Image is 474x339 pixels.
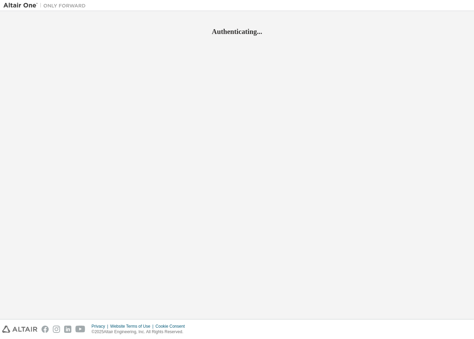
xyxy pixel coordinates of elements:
h2: Authenticating... [3,27,471,36]
img: youtube.svg [75,326,85,333]
img: facebook.svg [42,326,49,333]
img: linkedin.svg [64,326,71,333]
p: © 2025 Altair Engineering, Inc. All Rights Reserved. [92,329,189,335]
div: Privacy [92,324,110,329]
div: Cookie Consent [155,324,189,329]
div: Website Terms of Use [110,324,155,329]
img: Altair One [3,2,89,9]
img: altair_logo.svg [2,326,37,333]
img: instagram.svg [53,326,60,333]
